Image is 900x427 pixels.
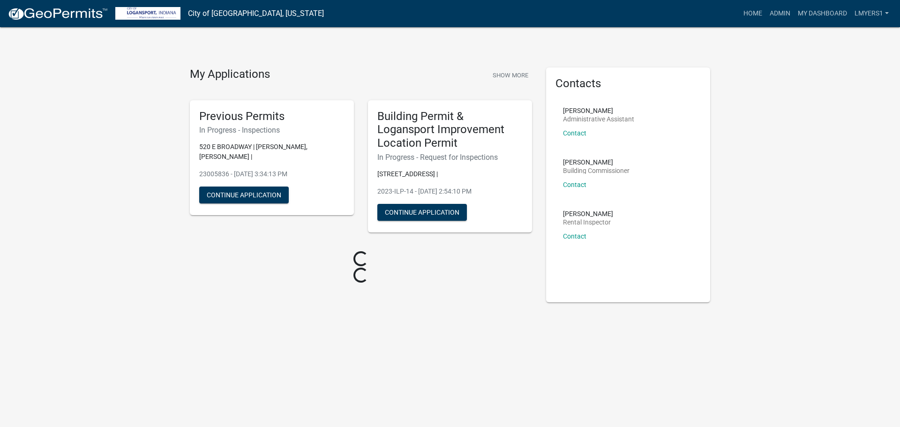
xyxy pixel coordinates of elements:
p: Rental Inspector [563,219,613,225]
p: [STREET_ADDRESS] | [377,169,523,179]
h4: My Applications [190,67,270,82]
p: 23005836 - [DATE] 3:34:13 PM [199,169,345,179]
p: [PERSON_NAME] [563,210,613,217]
img: City of Logansport, Indiana [115,7,180,20]
a: Contact [563,181,586,188]
h5: Building Permit & Logansport Improvement Location Permit [377,110,523,150]
a: Admin [766,5,794,22]
button: Continue Application [377,204,467,221]
h6: In Progress - Request for Inspections [377,153,523,162]
h5: Contacts [555,77,701,90]
a: City of [GEOGRAPHIC_DATA], [US_STATE] [188,6,324,22]
a: Contact [563,129,586,137]
a: lmyers1 [851,5,892,22]
p: Administrative Assistant [563,116,634,122]
a: My Dashboard [794,5,851,22]
button: Continue Application [199,187,289,203]
a: Home [740,5,766,22]
p: [PERSON_NAME] [563,159,630,165]
a: Contact [563,232,586,240]
h6: In Progress - Inspections [199,126,345,135]
p: [PERSON_NAME] [563,107,634,114]
p: 2023-ILP-14 - [DATE] 2:54:10 PM [377,187,523,196]
h5: Previous Permits [199,110,345,123]
p: Building Commissioner [563,167,630,174]
p: 520 E BROADWAY | [PERSON_NAME], [PERSON_NAME] | [199,142,345,162]
button: Show More [489,67,532,83]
